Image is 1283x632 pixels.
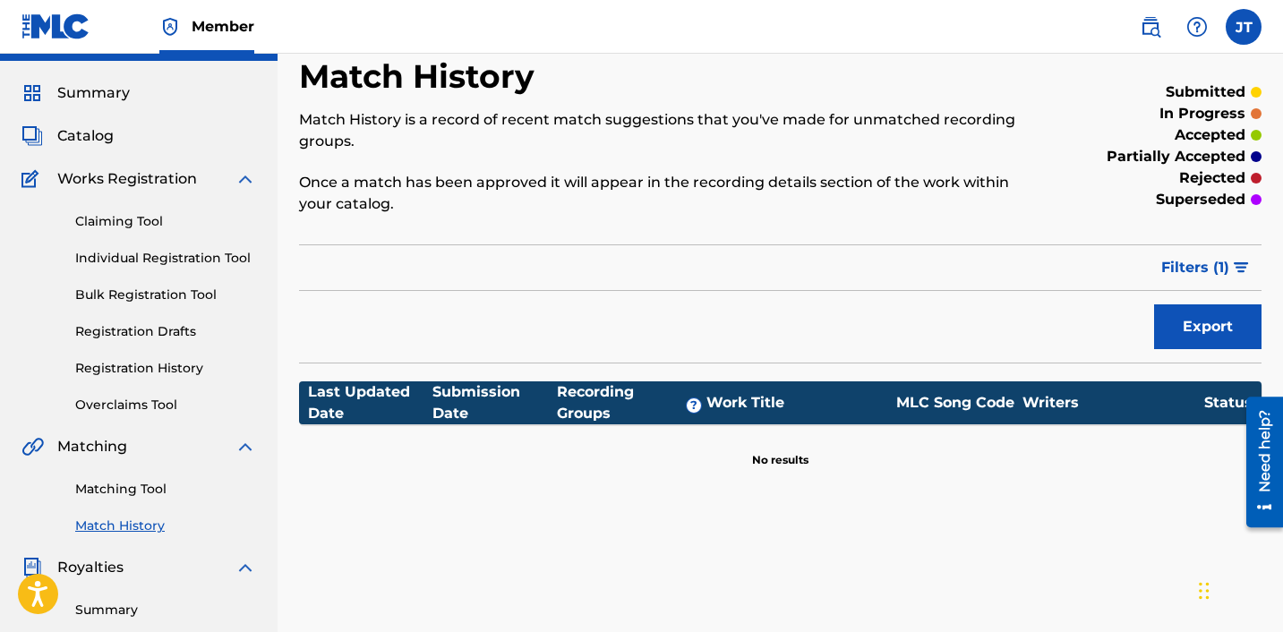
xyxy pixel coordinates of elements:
[687,398,701,413] span: ?
[75,359,256,378] a: Registration History
[57,125,114,147] span: Catalog
[888,392,1022,414] div: MLC Song Code
[1179,167,1245,189] p: rejected
[75,396,256,414] a: Overclaims Tool
[1175,124,1245,146] p: accepted
[752,431,808,468] p: No results
[75,286,256,304] a: Bulk Registration Tool
[21,13,90,39] img: MLC Logo
[299,56,543,97] h2: Match History
[1159,103,1245,124] p: in progress
[432,381,557,424] div: Submission Date
[706,392,888,414] div: Work Title
[299,172,1040,215] p: Once a match has been approved it will appear in the recording details section of the work within...
[1186,16,1208,38] img: help
[21,82,43,104] img: Summary
[21,125,114,147] a: CatalogCatalog
[75,249,256,268] a: Individual Registration Tool
[75,517,256,535] a: Match History
[21,557,43,578] img: Royalties
[57,168,197,190] span: Works Registration
[21,436,44,457] img: Matching
[1161,257,1229,278] span: Filters ( 1 )
[159,16,181,38] img: Top Rightsholder
[75,322,256,341] a: Registration Drafts
[21,168,45,190] img: Works Registration
[57,436,127,457] span: Matching
[235,557,256,578] img: expand
[1156,189,1245,210] p: superseded
[1204,392,1253,414] div: Status
[1233,389,1283,534] iframe: Resource Center
[299,109,1040,152] p: Match History is a record of recent match suggestions that you've made for unmatched recording gr...
[1179,9,1215,45] div: Help
[21,82,130,104] a: SummarySummary
[1226,9,1262,45] div: User Menu
[57,557,124,578] span: Royalties
[235,168,256,190] img: expand
[1022,392,1204,414] div: Writers
[75,601,256,619] a: Summary
[235,436,256,457] img: expand
[557,381,706,424] div: Recording Groups
[1199,564,1210,618] div: Drag
[308,381,432,424] div: Last Updated Date
[21,125,43,147] img: Catalog
[1154,304,1262,349] button: Export
[192,16,254,37] span: Member
[75,212,256,231] a: Claiming Tool
[1107,146,1245,167] p: partially accepted
[1234,262,1249,273] img: filter
[1150,245,1262,290] button: Filters (1)
[1133,9,1168,45] a: Public Search
[57,82,130,104] span: Summary
[75,480,256,499] a: Matching Tool
[1193,546,1283,632] iframe: Chat Widget
[1140,16,1161,38] img: search
[1166,81,1245,103] p: submitted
